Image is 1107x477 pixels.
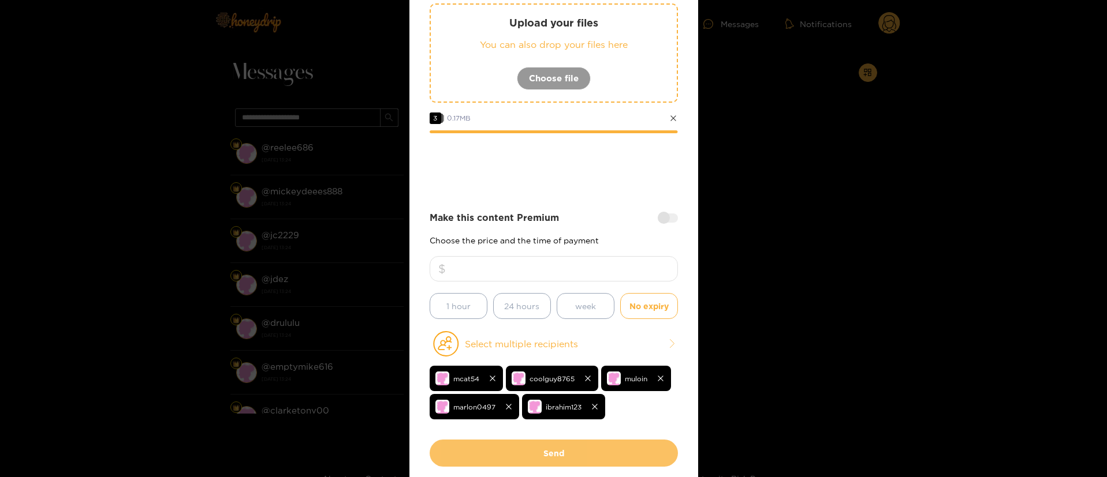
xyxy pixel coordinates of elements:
[625,372,647,385] span: muloin
[453,372,479,385] span: mcat54
[528,400,542,414] img: no-avatar.png
[430,236,678,245] p: Choose the price and the time of payment
[430,330,678,357] button: Select multiple recipients
[629,299,669,313] span: No expiry
[557,293,614,319] button: week
[453,400,495,414] span: marlon0497
[607,371,621,385] img: no-avatar.png
[430,211,559,224] strong: Make this content Premium
[430,440,678,467] button: Send
[454,38,654,51] p: You can also drop your files here
[435,400,449,414] img: no-avatar.png
[430,293,487,319] button: 1 hour
[517,67,591,90] button: Choose file
[575,299,596,313] span: week
[493,293,551,319] button: 24 hours
[530,372,575,385] span: coolguy8765
[504,299,539,313] span: 24 hours
[447,114,471,122] span: 0.17 MB
[435,371,449,385] img: no-avatar.png
[446,299,471,313] span: 1 hour
[546,400,582,414] span: ibrahim123
[454,16,654,29] p: Upload your files
[512,371,525,385] img: no-avatar.png
[620,293,678,319] button: No expiry
[430,112,441,124] span: 3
